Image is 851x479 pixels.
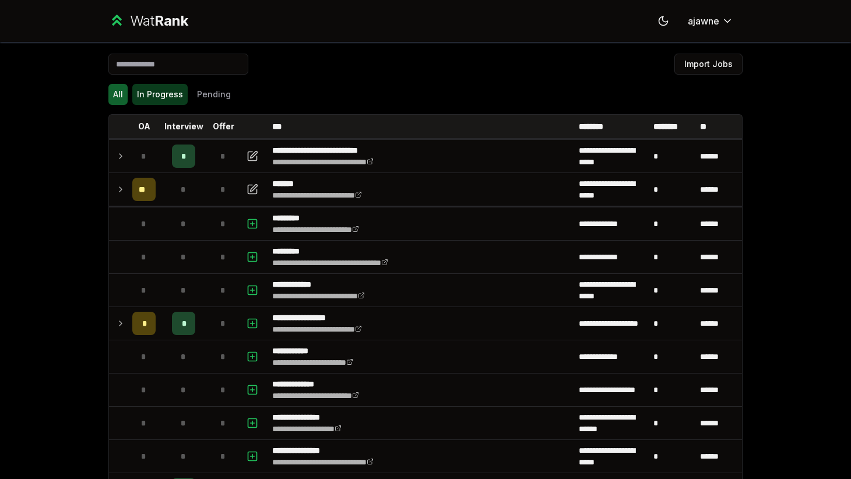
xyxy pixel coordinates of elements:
button: In Progress [132,84,188,105]
span: ajawne [688,14,719,28]
button: All [108,84,128,105]
button: ajawne [678,10,743,31]
span: Rank [154,12,188,29]
a: WatRank [108,12,188,30]
p: Interview [164,121,203,132]
p: OA [138,121,150,132]
button: Pending [192,84,235,105]
button: Import Jobs [674,54,743,75]
p: Offer [213,121,234,132]
div: Wat [130,12,188,30]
